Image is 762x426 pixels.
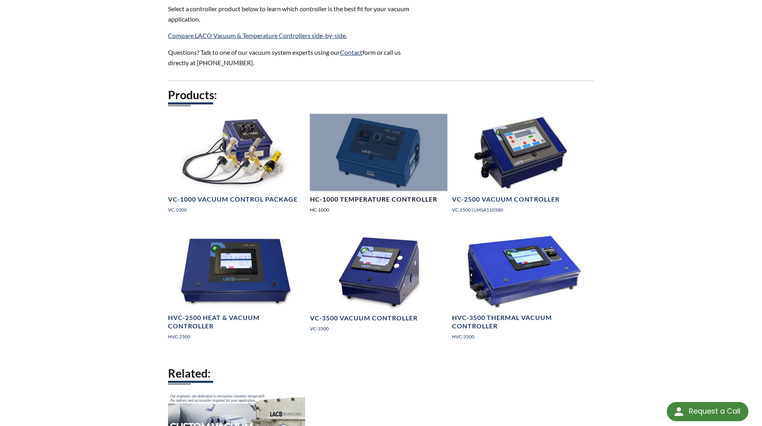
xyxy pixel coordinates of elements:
p: VC-1000 [168,206,305,214]
a: HC-1000, right side angled viewHC-1000 Temperature ControllerHC-1000 [310,114,447,220]
div: Request a Call [667,402,748,421]
p: HC-1000 [310,206,447,214]
h4: VC-3500 Vacuum Controller [310,314,418,322]
h4: VC-1000 Vacuum Control Package [168,195,298,204]
img: round button [672,405,685,418]
p: VC-2500 | LMSA110580 [452,206,589,214]
h4: HVC-2500 Heat & Vacuum Controller [168,314,305,330]
div: Request a Call [689,402,740,420]
a: Compare LACO Vacuum & Temperature Controllers side-by-side. [168,32,347,39]
p: Questions? Talk to one of our vacuum system experts using our form or call us directly at [PHONE_... [168,47,420,68]
a: HVC-2500 Controller, front viewHVC-2500 Heat & Vacuum ControllerHVC-2500 [168,233,305,347]
p: HVC-3500 [452,333,589,340]
a: C-3500 Vacuum Controller imageVC-3500 Vacuum ControllerVC-3500 [310,233,447,339]
a: Contact [340,48,362,56]
h2: Related: [168,366,594,381]
h4: HC-1000 Temperature Controller [310,195,437,204]
p: VC-3500 [310,325,447,332]
a: HVC-3500 Thermal Vacuum Controller, angled viewHVC-3500 Thermal Vacuum ControllerHVC-3500 [452,233,589,347]
p: Select a controller product below to learn which controller is the best fit for your vacuum appli... [168,4,420,24]
h2: Products: [168,88,594,102]
p: HVC-2500 [168,333,305,340]
a: VC-1000 Vacuum Control Package imageVC-1000 Vacuum Control PackageVC-1000 [168,114,305,220]
h4: HVC-3500 Thermal Vacuum Controller [452,314,589,330]
h4: VC-2500 Vacuum Controller [452,195,560,204]
a: VC-2500 Vacuum Controller imageVC-2500 Vacuum ControllerVC-2500 | LMSA110580 [452,114,589,220]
